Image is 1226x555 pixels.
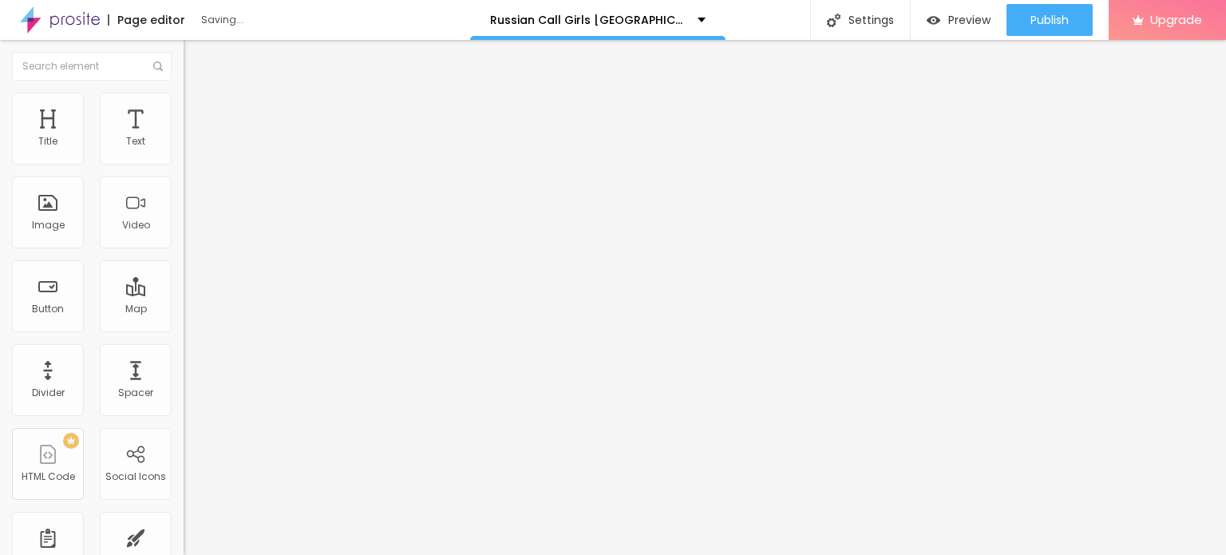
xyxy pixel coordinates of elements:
div: Title [38,136,57,147]
div: Divider [32,387,65,398]
img: Icone [153,61,163,71]
button: Publish [1007,4,1093,36]
img: Icone [827,14,840,27]
div: Image [32,220,65,231]
img: view-1.svg [927,14,940,27]
div: Button [32,303,64,315]
p: Russian Call Girls [GEOGRAPHIC_DATA] (:≡ Pick a high-class Hyderabad Call Girls [490,14,686,26]
iframe: Editor [184,40,1226,555]
div: HTML Code [22,471,75,482]
div: Saving... [201,15,385,25]
span: Preview [948,14,991,26]
input: Search element [12,52,172,81]
div: Spacer [118,387,153,398]
div: Video [122,220,150,231]
span: Publish [1030,14,1069,26]
div: Map [125,303,147,315]
span: Upgrade [1150,13,1202,26]
button: Preview [911,4,1007,36]
div: Page editor [108,14,185,26]
div: Text [126,136,145,147]
div: Social Icons [105,471,166,482]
